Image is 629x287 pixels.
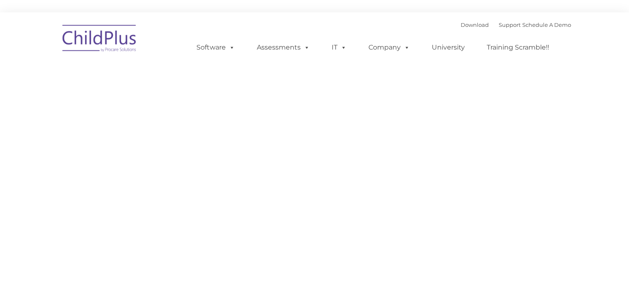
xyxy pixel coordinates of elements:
a: Software [188,39,243,56]
a: Assessments [249,39,318,56]
a: Download [461,21,489,28]
a: Training Scramble!! [478,39,557,56]
a: University [423,39,473,56]
a: Schedule A Demo [522,21,571,28]
font: | [461,21,571,28]
a: Support [499,21,521,28]
img: ChildPlus by Procare Solutions [58,19,141,60]
a: Company [360,39,418,56]
a: IT [323,39,355,56]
